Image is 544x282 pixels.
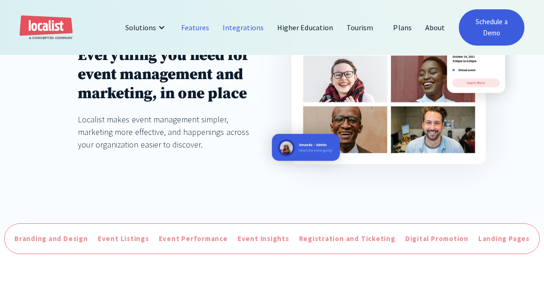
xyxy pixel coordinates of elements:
[235,231,292,247] a: Event Insights
[216,16,271,39] a: Integrations
[299,234,395,244] div: Registration and Ticketing
[478,234,530,244] div: Landing Pages
[12,231,90,247] a: Branding and Design
[387,16,418,39] a: Plans
[20,15,73,40] a: home
[419,16,452,39] a: About
[405,234,469,244] div: Digital Promotion
[340,16,380,39] a: Tourism
[78,46,252,103] h1: Everything you need for event management and marketing, in one place
[98,234,149,244] div: Event Listings
[476,231,532,247] a: Landing Pages
[297,231,398,247] a: Registration and Ticketing
[125,22,156,33] div: Solutions
[175,16,216,39] a: Features
[95,231,151,247] a: Event Listings
[271,16,340,39] a: Higher Education
[403,231,471,247] a: Digital Promotion
[159,234,228,244] div: Event Performance
[14,234,88,244] div: Branding and Design
[459,9,525,46] a: Schedule a Demo
[78,113,252,151] div: Localist makes event management simpler, marketing more effective, and happenings across your org...
[156,231,230,247] a: Event Performance
[238,234,289,244] div: Event Insights
[118,16,175,39] div: Solutions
